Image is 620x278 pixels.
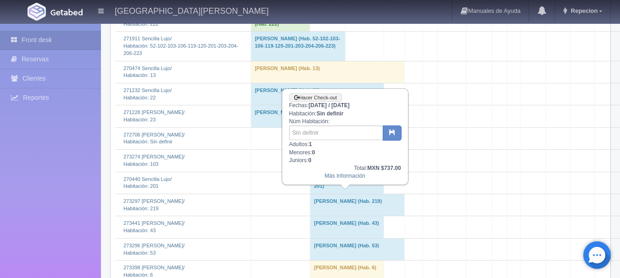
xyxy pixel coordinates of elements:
[123,87,172,100] a: 271232 Sencilla Lujo/Habitación: 22
[123,220,184,233] a: 273441 [PERSON_NAME]/Habitación: 43
[123,265,184,278] a: 273398 [PERSON_NAME]/Habitación: 6
[289,164,401,172] div: Total:
[310,194,405,216] td: [PERSON_NAME] (Hab. 219)
[251,61,405,83] td: [PERSON_NAME] (Hab. 13)
[312,149,315,156] b: 0
[251,83,384,105] td: [PERSON_NAME] (Hab. 22)
[123,176,172,189] a: 270440 Sencilla Lujo/Habitación: 201
[123,198,184,211] a: 273297 [PERSON_NAME]/Habitación: 219
[123,65,172,78] a: 270474 Sencilla Lujo/Habitación: 13
[123,109,184,122] a: 271228 [PERSON_NAME]/Habitación: 23
[115,5,268,16] h4: [GEOGRAPHIC_DATA][PERSON_NAME]
[123,36,238,55] a: 271911 Sencilla Lujo/Habitación: 52-102-103-106-119-120-201-203-204-206-223
[289,93,342,102] a: Hacer Check-out
[123,132,184,145] a: 272706 [PERSON_NAME]/Habitación: Sin definir
[308,157,312,164] b: 0
[310,238,405,260] td: [PERSON_NAME] (Hab. 53)
[367,165,401,171] b: MXN $737.00
[289,125,383,140] input: Sin definir
[310,216,384,238] td: [PERSON_NAME] (Hab. 43)
[317,110,344,117] b: Sin definir
[309,141,312,147] b: 1
[283,89,408,184] div: Fechas: Habitación: Núm Habitación: Adultos: Menores: Juniors:
[251,32,346,61] td: [PERSON_NAME] (Hab. 52-102-103-106-119-120-201-203-204-206-223)
[28,3,46,21] img: Getabed
[251,105,384,127] td: [PERSON_NAME] (Hab. 23)
[123,243,184,256] a: 273296 [PERSON_NAME]/Habitación: 53
[324,173,365,179] a: Más Información
[123,154,184,167] a: 273274 [PERSON_NAME]/Habitación: 103
[123,14,172,27] a: 273362 Sencilla Lujo/Habitación: 222
[569,7,598,14] span: Repecion
[50,9,83,16] img: Getabed
[308,102,350,109] b: [DATE] / [DATE]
